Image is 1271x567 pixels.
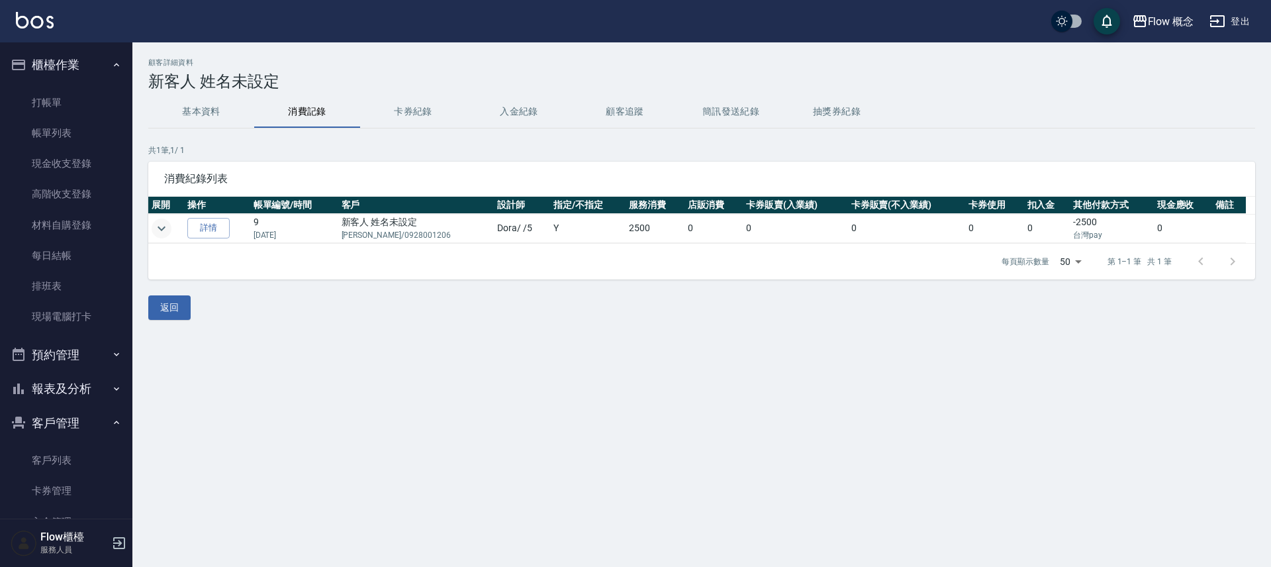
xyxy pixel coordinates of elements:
[254,229,335,241] p: [DATE]
[466,96,572,128] button: 入金紀錄
[5,179,127,209] a: 高階收支登錄
[848,197,965,214] th: 卡券販賣(不入業績)
[11,530,37,556] img: Person
[678,96,784,128] button: 簡訊發送紀錄
[1070,214,1153,243] td: -2500
[5,271,127,301] a: 排班表
[148,96,254,128] button: 基本資料
[1024,197,1070,214] th: 扣入金
[148,72,1255,91] h3: 新客人 姓名未設定
[5,406,127,440] button: 客戶管理
[148,58,1255,67] h2: 顧客詳細資料
[684,197,743,214] th: 店販消費
[1127,8,1200,35] button: Flow 概念
[250,197,338,214] th: 帳單編號/時間
[5,507,127,537] a: 入金管理
[684,214,743,243] td: 0
[254,96,360,128] button: 消費記錄
[164,172,1239,185] span: 消費紀錄列表
[148,197,184,214] th: 展開
[360,96,466,128] button: 卡券紀錄
[16,12,54,28] img: Logo
[5,301,127,332] a: 現場電腦打卡
[5,338,127,372] button: 預約管理
[184,197,250,214] th: 操作
[148,295,191,320] button: 返回
[743,214,847,243] td: 0
[1055,244,1086,280] div: 50
[1070,197,1153,214] th: 其他付款方式
[5,148,127,179] a: 現金收支登錄
[626,214,684,243] td: 2500
[148,144,1255,156] p: 共 1 筆, 1 / 1
[5,87,127,118] a: 打帳單
[626,197,684,214] th: 服務消費
[848,214,965,243] td: 0
[1073,229,1150,241] p: 台灣pay
[250,214,338,243] td: 9
[40,544,108,556] p: 服務人員
[1024,214,1070,243] td: 0
[743,197,847,214] th: 卡券販賣(入業績)
[5,476,127,506] a: 卡券管理
[5,210,127,240] a: 材料自購登錄
[1094,8,1120,34] button: save
[550,197,626,214] th: 指定/不指定
[152,219,171,238] button: expand row
[187,218,230,238] a: 詳情
[572,96,678,128] button: 顧客追蹤
[1154,214,1213,243] td: 0
[1154,197,1213,214] th: 現金應收
[784,96,890,128] button: 抽獎券紀錄
[5,118,127,148] a: 帳單列表
[965,214,1024,243] td: 0
[550,214,626,243] td: Y
[1204,9,1255,34] button: 登出
[5,48,127,82] button: 櫃檯作業
[338,214,494,243] td: 新客人 姓名未設定
[494,214,549,243] td: Dora / /5
[40,531,108,544] h5: Flow櫃檯
[965,197,1024,214] th: 卡券使用
[342,229,491,241] p: [PERSON_NAME]/0928001206
[5,372,127,406] button: 報表及分析
[1148,13,1194,30] div: Flow 概念
[494,197,549,214] th: 設計師
[338,197,494,214] th: 客戶
[5,445,127,476] a: 客戶列表
[1212,197,1246,214] th: 備註
[1107,256,1172,268] p: 第 1–1 筆 共 1 筆
[1002,256,1049,268] p: 每頁顯示數量
[5,240,127,271] a: 每日結帳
